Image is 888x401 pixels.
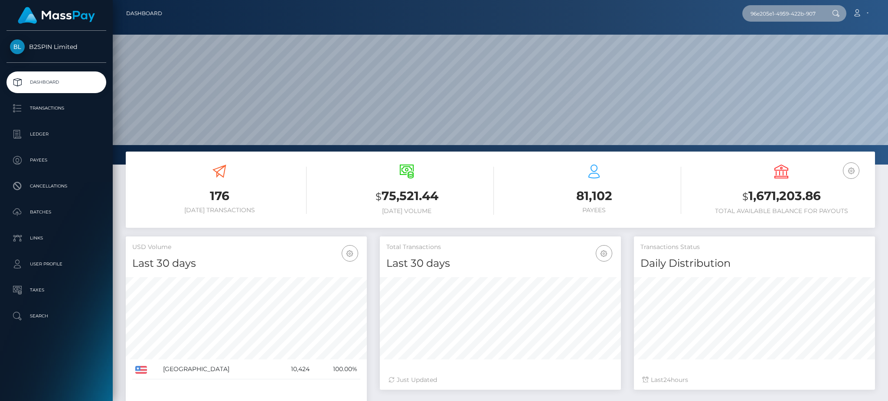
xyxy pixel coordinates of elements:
p: Payees [10,154,103,167]
h4: Last 30 days [386,256,614,271]
p: Cancellations [10,180,103,193]
a: Transactions [7,97,106,119]
a: Search [7,305,106,327]
img: US.png [135,366,147,374]
a: Cancellations [7,175,106,197]
a: Dashboard [7,71,106,93]
a: Batches [7,201,106,223]
small: $ [375,191,382,203]
p: Ledger [10,128,103,141]
h3: 81,102 [507,188,681,204]
p: Search [10,310,103,323]
p: Links [10,232,103,245]
td: [GEOGRAPHIC_DATA] [160,359,274,379]
h6: Total Available Balance for Payouts [694,207,868,215]
div: Just Updated [388,375,612,385]
a: Dashboard [126,4,162,23]
img: MassPay Logo [18,7,95,24]
td: 10,424 [274,359,313,379]
a: Taxes [7,279,106,301]
input: Search... [742,5,824,22]
span: B2SPIN Limited [7,43,106,51]
img: B2SPIN Limited [10,39,25,54]
h6: [DATE] Volume [320,207,494,215]
h3: 1,671,203.86 [694,188,868,205]
a: Ledger [7,123,106,145]
h6: Payees [507,207,681,214]
h5: Total Transactions [386,243,614,252]
h5: USD Volume [132,243,360,252]
span: 24 [663,376,671,384]
p: User Profile [10,258,103,271]
h4: Daily Distribution [640,256,868,271]
div: Last hours [643,375,866,385]
p: Batches [10,206,103,219]
small: $ [742,191,748,203]
p: Dashboard [10,76,103,89]
h6: [DATE] Transactions [132,207,307,214]
h4: Last 30 days [132,256,360,271]
p: Transactions [10,102,103,115]
h3: 176 [132,188,307,204]
a: User Profile [7,253,106,275]
h3: 75,521.44 [320,188,494,205]
p: Taxes [10,284,103,297]
a: Payees [7,149,106,171]
h5: Transactions Status [640,243,868,252]
td: 100.00% [313,359,360,379]
a: Links [7,227,106,249]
